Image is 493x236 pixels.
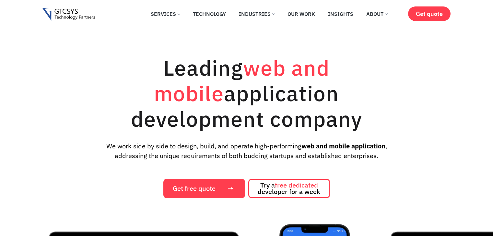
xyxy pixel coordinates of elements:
[408,6,451,21] a: Get quote
[234,7,279,21] a: Industries
[283,7,320,21] a: Our Work
[361,7,392,21] a: About
[248,179,330,198] a: Try afree dedicated developer for a week
[154,54,330,107] span: web and mobile
[258,182,320,195] span: Try a developer for a week
[146,7,185,21] a: Services
[163,179,245,198] a: Get free quote
[301,142,385,150] strong: web and mobile application
[101,55,393,132] h1: Leading application development company
[323,7,358,21] a: Insights
[173,185,216,192] span: Get free quote
[95,141,397,161] p: We work side by side to design, build, and operate high-performing , addressing the unique requir...
[42,8,95,21] img: Gtcsys logo
[416,10,443,17] span: Get quote
[275,181,318,189] span: free dedicated
[188,7,231,21] a: Technology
